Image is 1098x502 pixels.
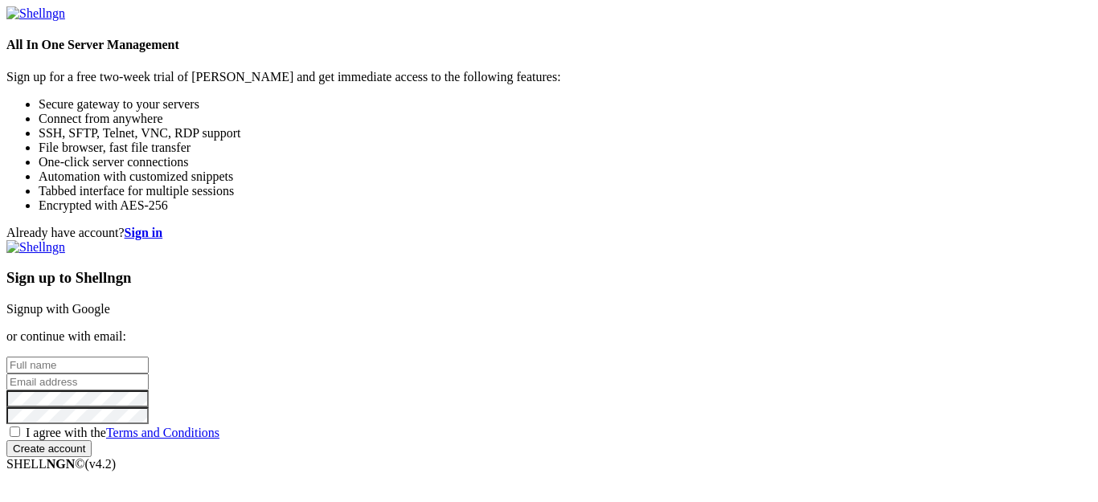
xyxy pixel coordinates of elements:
[6,70,1092,84] p: Sign up for a free two-week trial of [PERSON_NAME] and get immediate access to the following feat...
[106,426,219,439] a: Terms and Conditions
[6,440,92,457] input: Create account
[6,357,149,373] input: Full name
[6,302,110,316] a: Signup with Google
[85,457,117,471] span: 4.2.0
[125,226,163,239] a: Sign in
[6,457,116,471] span: SHELL ©
[6,269,1092,287] h3: Sign up to Shellngn
[6,240,65,255] img: Shellngn
[39,126,1092,141] li: SSH, SFTP, Telnet, VNC, RDP support
[10,426,20,437] input: I agree with theTerms and Conditions
[47,457,76,471] b: NGN
[39,97,1092,112] li: Secure gateway to your servers
[26,426,219,439] span: I agree with the
[39,112,1092,126] li: Connect from anywhere
[6,329,1092,344] p: or continue with email:
[39,155,1092,169] li: One-click server connections
[39,141,1092,155] li: File browser, fast file transfer
[6,373,149,390] input: Email address
[39,198,1092,213] li: Encrypted with AES-256
[6,38,1092,52] h4: All In One Server Management
[39,184,1092,198] li: Tabbed interface for multiple sessions
[6,226,1092,240] div: Already have account?
[39,169,1092,184] li: Automation with customized snippets
[6,6,65,21] img: Shellngn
